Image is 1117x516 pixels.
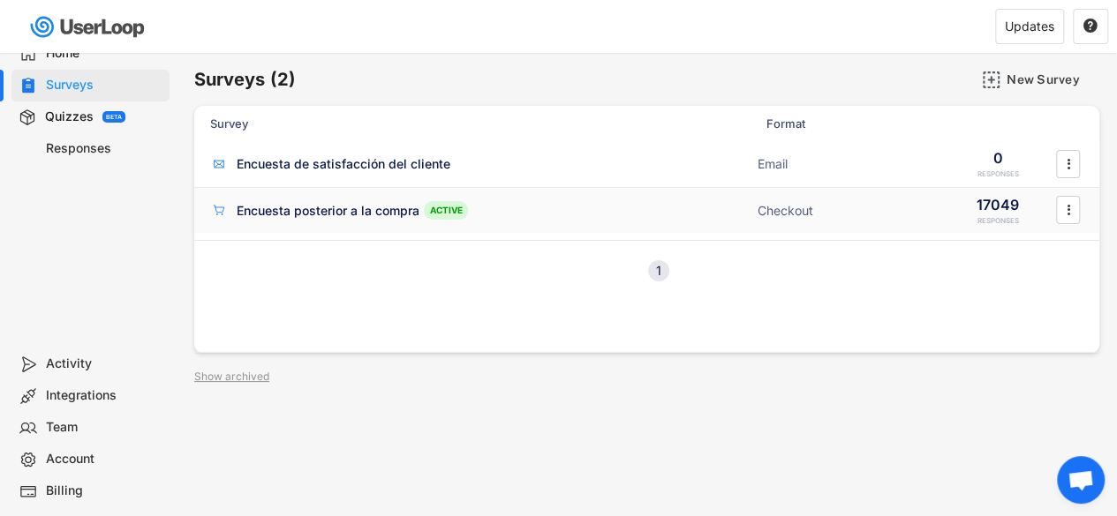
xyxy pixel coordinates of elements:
text:  [1083,18,1098,34]
div: Show archived [194,371,269,382]
div: Integrations [46,387,162,404]
button:  [1060,151,1077,177]
div: 0 [993,148,1003,168]
div: BETA [106,114,122,120]
div: 1 [648,265,669,277]
div: Encuesta de satisfacción del cliente [237,155,450,173]
button:  [1060,197,1077,223]
div: Account [46,451,162,467]
img: userloop-logo-01.svg [26,9,151,45]
div: Team [46,419,162,436]
button:  [1083,19,1098,34]
div: New Survey [1007,71,1095,87]
div: Email [758,155,934,173]
div: Bate-papo aberto [1057,456,1105,504]
div: RESPONSES [977,216,1019,226]
div: Updates [1005,20,1054,33]
div: Activity [46,355,162,372]
img: AddMajor.svg [982,71,1000,89]
div: Billing [46,482,162,499]
div: Home [46,45,162,62]
h6: Surveys (2) [194,68,296,92]
div: Format [766,116,943,131]
div: ACTIVE [424,201,468,220]
div: Responses [46,140,162,157]
div: RESPONSES [977,169,1019,179]
div: Surveys [46,77,162,93]
text:  [1067,201,1070,220]
div: Quizzes [45,108,94,125]
div: Checkout [758,202,934,220]
div: Encuesta posterior a la compra [237,202,419,220]
text:  [1067,154,1070,173]
div: Survey [210,116,756,131]
div: 17049 [977,195,1019,214]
